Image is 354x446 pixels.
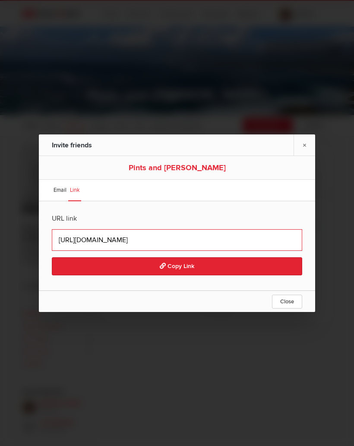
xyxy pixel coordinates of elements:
a: Email [52,180,68,201]
div: Invite friends [52,134,147,156]
div: URL link [52,208,302,229]
button: Copy Link [52,257,302,275]
a: Link [68,180,81,201]
span: Copy Link [160,262,194,270]
span: Email [54,187,66,193]
span: Close [280,298,294,305]
span: Link [70,187,79,193]
a: × [294,134,315,156]
div: Pints and [PERSON_NAME] [52,162,302,173]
